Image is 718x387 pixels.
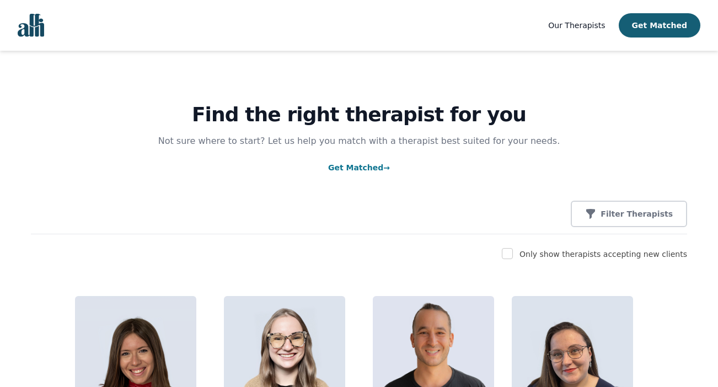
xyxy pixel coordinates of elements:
span: → [383,163,390,172]
label: Only show therapists accepting new clients [519,250,687,259]
a: Get Matched [328,163,390,172]
h1: Find the right therapist for you [31,104,687,126]
span: Our Therapists [548,21,605,30]
img: alli logo [18,14,44,37]
button: Get Matched [619,13,700,37]
p: Filter Therapists [601,208,673,219]
button: Filter Therapists [571,201,687,227]
a: Our Therapists [548,19,605,32]
p: Not sure where to start? Let us help you match with a therapist best suited for your needs. [147,135,571,148]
